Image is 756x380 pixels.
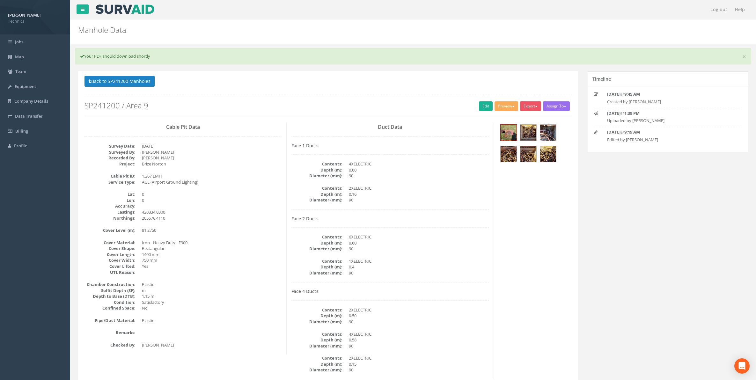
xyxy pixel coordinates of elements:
dt: Contents: [291,234,342,240]
button: Back to SP241200 Manholes [84,76,155,87]
dd: 0.50 [349,313,488,319]
dd: 0.4 [349,264,488,270]
strong: 1:39 PM [624,110,640,116]
p: @ [607,91,729,97]
dt: Accuracy: [84,203,136,209]
p: Edited by [PERSON_NAME] [607,137,729,143]
div: Your PDF should download shortly [75,48,751,64]
dt: Diameter (mm): [291,197,342,203]
dd: Yes [142,263,282,269]
dd: m [142,288,282,294]
dd: 1XELECTRIC [349,258,488,264]
dd: 1.267 EMH [142,173,282,179]
dd: 0 [142,197,282,203]
dd: 90 [349,319,488,325]
dd: 90 [349,343,488,349]
dd: [PERSON_NAME] [142,155,282,161]
dd: 428834.0300 [142,209,282,215]
dt: Cover Length: [84,252,136,258]
h3: Duct Data [291,124,488,130]
strong: [PERSON_NAME] [8,12,40,18]
dd: [PERSON_NAME] [142,342,282,348]
dd: Satisfactory [142,299,282,305]
dd: 90 [349,246,488,252]
strong: [DATE] [607,129,620,135]
img: f47f0a9a-a002-ce89-76f1-7a4f42b8bd83_afe4bd4b-64c3-0a89-b191-c4cf8ad5dc1e_thumb.jpg [540,125,556,141]
button: Assign To [543,101,570,111]
img: f47f0a9a-a002-ce89-76f1-7a4f42b8bd83_11c0f54e-bab9-357b-6e9c-c3a43e2f5eb7_thumb.jpg [501,146,517,162]
dt: Recorded By: [84,155,136,161]
dd: AGL (Airport Ground Lighting) [142,179,282,185]
dd: 0.58 [349,337,488,343]
dt: Survey Date: [84,143,136,149]
dt: Eastings: [84,209,136,215]
dd: 0 [142,191,282,197]
dd: 6XELECTRIC [349,234,488,240]
img: f47f0a9a-a002-ce89-76f1-7a4f42b8bd83_6aabc7c7-6eae-d9aa-b6fd-497824825759_thumb.jpg [520,125,536,141]
dd: 750 mm [142,257,282,263]
span: Billing [15,128,28,134]
dd: 90 [349,173,488,179]
dd: Brize Norton [142,161,282,167]
dt: Diameter (mm): [291,343,342,349]
dt: Contents: [291,355,342,361]
strong: 9:45 AM [624,91,640,97]
img: f47f0a9a-a002-ce89-76f1-7a4f42b8bd83_4ece8278-022f-ddc5-3b0d-e8f92ca78442_thumb.jpg [520,146,536,162]
span: Team [15,69,26,74]
div: Open Intercom Messenger [734,358,750,374]
dt: Cable Pit ID: [84,173,136,179]
dt: Diameter (mm): [291,270,342,276]
strong: [DATE] [607,110,620,116]
dd: 1400 mm [142,252,282,258]
dd: No [142,305,282,311]
dt: Cover Shape: [84,245,136,252]
dt: Service Type: [84,179,136,185]
dt: Lat: [84,191,136,197]
dt: Depth (m): [291,361,342,367]
strong: [DATE] [607,91,620,97]
dt: Soffit Depth (SF): [84,288,136,294]
dt: Cover Lifted: [84,263,136,269]
dt: Depth (m): [291,240,342,246]
dt: Checked By: [84,342,136,348]
dd: 81.2750 [142,227,282,233]
dt: Depth (m): [291,264,342,270]
dd: 1.15 m [142,293,282,299]
dt: Cover Width: [84,257,136,263]
dd: [DATE] [142,143,282,149]
dt: Contents: [291,161,342,167]
h4: Face 4 Ducts [291,289,488,294]
dt: Lon: [84,197,136,203]
dd: 205576.4110 [142,215,282,221]
span: Company Details [14,98,48,104]
dt: Depth (m): [291,313,342,319]
dd: 0.15 [349,361,488,367]
dt: Diameter (mm): [291,173,342,179]
dt: Surveyed By: [84,149,136,155]
img: f47f0a9a-a002-ce89-76f1-7a4f42b8bd83_8cba04ae-32b3-d0c8-59e9-3a35a7a6610a_thumb.jpg [501,125,517,141]
dt: Depth (m): [291,337,342,343]
dt: Contents: [291,185,342,191]
dd: 90 [349,367,488,373]
button: Export [520,101,541,111]
dd: Iron - Heavy Duty - F900 [142,240,282,246]
span: Jobs [15,39,23,45]
a: Edit [479,101,493,111]
button: Preview [495,101,518,111]
h2: SP241200 / Area 9 [84,101,572,110]
dt: Contents: [291,331,342,337]
dt: Contents: [291,307,342,313]
dd: Rectangular [142,245,282,252]
dt: Cover Level (m): [84,227,136,233]
dd: Plastic [142,281,282,288]
dt: UTL Reason: [84,269,136,275]
dd: [PERSON_NAME] [142,149,282,155]
p: @ [607,129,729,135]
dt: Diameter (mm): [291,367,342,373]
dt: Chamber Construction: [84,281,136,288]
dd: 0.60 [349,167,488,173]
img: f47f0a9a-a002-ce89-76f1-7a4f42b8bd83_96452602-cf80-d0ad-1c9a-3b4b403d421f_thumb.jpg [540,146,556,162]
dt: Northings: [84,215,136,221]
dt: Confined Space: [84,305,136,311]
dd: 2XELECTRIC [349,355,488,361]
